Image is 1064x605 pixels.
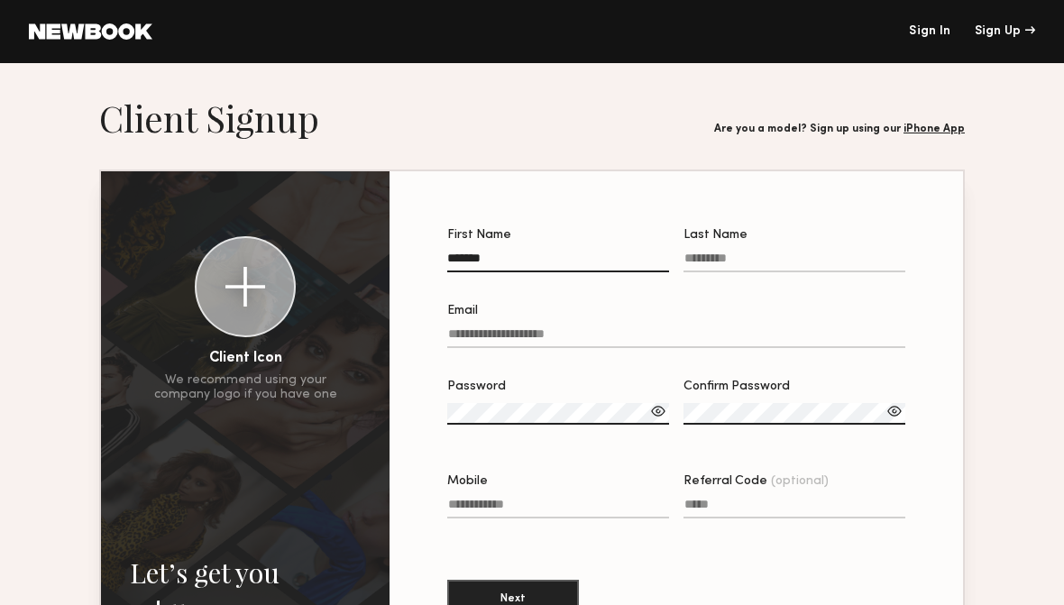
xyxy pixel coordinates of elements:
div: Sign Up [975,25,1035,38]
div: Email [447,305,905,317]
div: Confirm Password [683,380,905,393]
input: Referral Code(optional) [683,498,905,518]
a: Sign In [909,25,950,38]
div: Password [447,380,669,393]
div: Mobile [447,475,669,488]
span: (optional) [771,475,829,488]
div: Client Icon [209,352,282,366]
div: We recommend using your company logo if you have one [154,373,337,402]
h1: Client Signup [99,96,319,141]
input: Confirm Password [683,403,905,425]
input: Mobile [447,498,669,518]
input: Last Name [683,252,905,272]
input: Email [447,327,905,348]
a: iPhone App [903,124,965,134]
div: Last Name [683,229,905,242]
input: First Name [447,252,669,272]
div: Referral Code [683,475,905,488]
div: First Name [447,229,669,242]
input: Password [447,403,669,425]
div: Are you a model? Sign up using our [714,124,965,135]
